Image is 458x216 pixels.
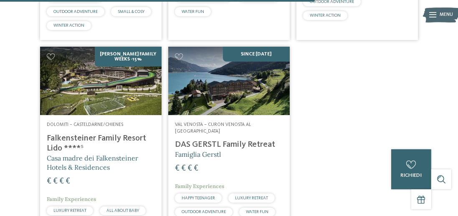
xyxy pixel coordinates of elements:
[175,150,221,158] span: Famiglia Gerstl
[175,164,180,173] span: €
[187,164,192,173] span: €
[246,210,268,214] span: WATER FUN
[182,196,215,200] span: HAPPY TEENAGER
[47,133,155,153] h4: Falkensteiner Family Resort Lido ****ˢ
[106,208,139,213] span: ALL ABOUT BABY
[118,10,144,14] span: SMALL & COSY
[53,208,86,213] span: LUXURY RETREAT
[175,140,283,150] h4: DAS GERSTL Family Retreat
[310,13,341,18] span: WINTER ACTION
[40,47,162,115] img: Cercate un hotel per famiglie? Qui troverete solo i migliori!
[401,173,422,178] span: richiedi
[47,154,138,171] span: Casa madre dei Falkensteiner Hotels & Residences
[181,164,186,173] span: €
[53,177,58,186] span: €
[66,177,70,186] span: €
[53,23,84,28] span: WINTER ACTION
[175,183,224,190] span: Family Experiences
[182,210,226,214] span: OUTDOOR ADVENTURE
[53,10,98,14] span: OUTDOOR ADVENTURE
[175,122,251,134] span: Val Venosta – Curon Venosta al [GEOGRAPHIC_DATA]
[168,47,290,115] img: Cercate un hotel per famiglie? Qui troverete solo i migliori!
[47,196,96,203] span: Family Experiences
[182,10,204,14] span: WATER FUN
[391,149,431,189] a: richiedi
[47,177,51,186] span: €
[59,177,64,186] span: €
[194,164,198,173] span: €
[235,196,268,200] span: LUXURY RETREAT
[47,122,123,127] span: Dolomiti – Casteldarne/Chienes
